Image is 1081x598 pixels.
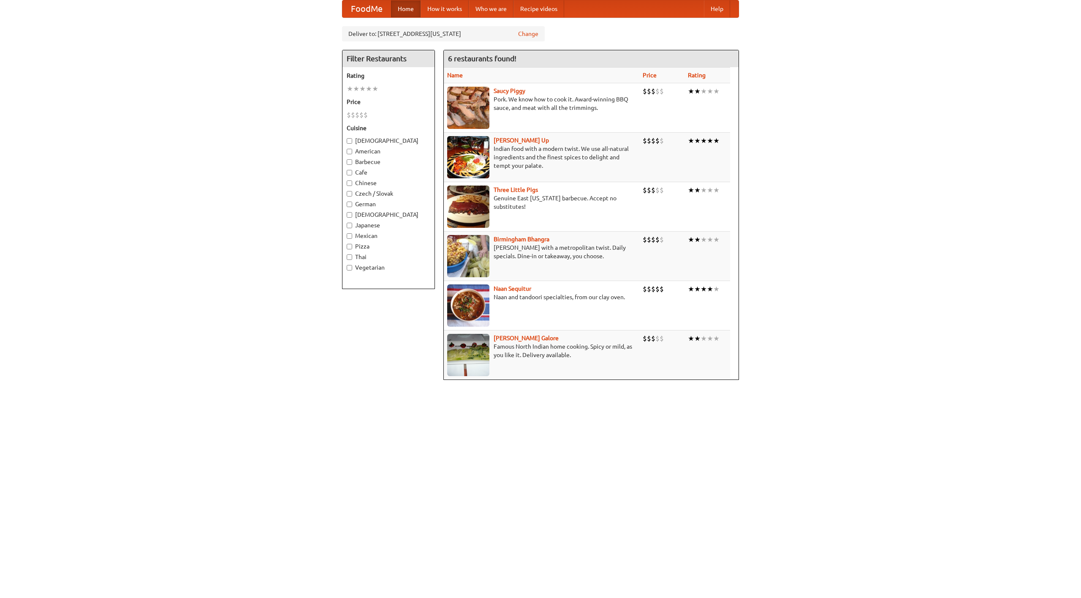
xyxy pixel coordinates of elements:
[647,136,651,145] li: $
[347,147,430,156] label: American
[347,189,430,198] label: Czech / Slovak
[347,149,352,154] input: American
[713,87,720,96] li: ★
[643,72,657,79] a: Price
[342,26,545,41] div: Deliver to: [STREET_ADDRESS][US_STATE]
[347,71,430,80] h5: Rating
[447,334,489,376] img: currygalore.jpg
[494,87,525,94] a: Saucy Piggy
[655,186,660,195] li: $
[651,136,655,145] li: $
[347,84,353,93] li: ★
[347,233,352,239] input: Mexican
[651,186,655,195] li: $
[347,244,352,249] input: Pizza
[660,284,664,294] li: $
[347,223,352,228] input: Japanese
[347,253,430,261] label: Thai
[701,284,707,294] li: ★
[347,202,352,207] input: German
[701,235,707,244] li: ★
[359,110,364,120] li: $
[707,334,713,343] li: ★
[447,243,636,260] p: [PERSON_NAME] with a metropolitan twist. Daily specials. Dine-in or takeaway, you choose.
[494,285,531,292] a: Naan Sequitur
[688,334,694,343] li: ★
[347,168,430,177] label: Cafe
[688,235,694,244] li: ★
[707,284,713,294] li: ★
[694,235,701,244] li: ★
[447,342,636,359] p: Famous North Indian home cooking. Spicy or mild, as you like it. Delivery available.
[494,186,538,193] b: Three Little Pigs
[707,235,713,244] li: ★
[372,84,378,93] li: ★
[643,186,647,195] li: $
[347,180,352,186] input: Chinese
[701,136,707,145] li: ★
[660,186,664,195] li: $
[707,87,713,96] li: ★
[347,159,352,165] input: Barbecue
[707,136,713,145] li: ★
[688,72,706,79] a: Rating
[713,136,720,145] li: ★
[713,334,720,343] li: ★
[643,136,647,145] li: $
[494,236,549,243] a: Birmingham Bhangra
[655,136,660,145] li: $
[447,87,489,129] img: saucy.jpg
[347,179,430,187] label: Chinese
[518,30,538,38] a: Change
[347,254,352,260] input: Thai
[713,284,720,294] li: ★
[647,334,651,343] li: $
[707,186,713,195] li: ★
[447,235,489,277] img: bhangra.jpg
[694,186,701,195] li: ★
[447,284,489,327] img: naansequitur.jpg
[448,55,516,63] ng-pluralize: 6 restaurants found!
[655,334,660,343] li: $
[342,50,435,67] h4: Filter Restaurants
[643,284,647,294] li: $
[513,0,564,17] a: Recipe videos
[347,265,352,270] input: Vegetarian
[447,136,489,178] img: curryup.jpg
[347,221,430,229] label: Japanese
[688,87,694,96] li: ★
[342,0,391,17] a: FoodMe
[701,87,707,96] li: ★
[494,137,549,144] a: [PERSON_NAME] Up
[701,186,707,195] li: ★
[421,0,469,17] a: How it works
[447,293,636,301] p: Naan and tandoori specialties, from our clay oven.
[347,98,430,106] h5: Price
[660,87,664,96] li: $
[647,284,651,294] li: $
[701,334,707,343] li: ★
[643,235,647,244] li: $
[353,84,359,93] li: ★
[688,136,694,145] li: ★
[655,235,660,244] li: $
[391,0,421,17] a: Home
[704,0,730,17] a: Help
[655,87,660,96] li: $
[347,263,430,272] label: Vegetarian
[647,235,651,244] li: $
[447,194,636,211] p: Genuine East [US_STATE] barbecue. Accept no substitutes!
[494,335,559,341] b: [PERSON_NAME] Galore
[688,186,694,195] li: ★
[347,212,352,218] input: [DEMOGRAPHIC_DATA]
[643,87,647,96] li: $
[351,110,355,120] li: $
[651,235,655,244] li: $
[359,84,366,93] li: ★
[447,145,636,170] p: Indian food with a modern twist. We use all-natural ingredients and the finest spices to delight ...
[347,138,352,144] input: [DEMOGRAPHIC_DATA]
[694,136,701,145] li: ★
[347,110,351,120] li: $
